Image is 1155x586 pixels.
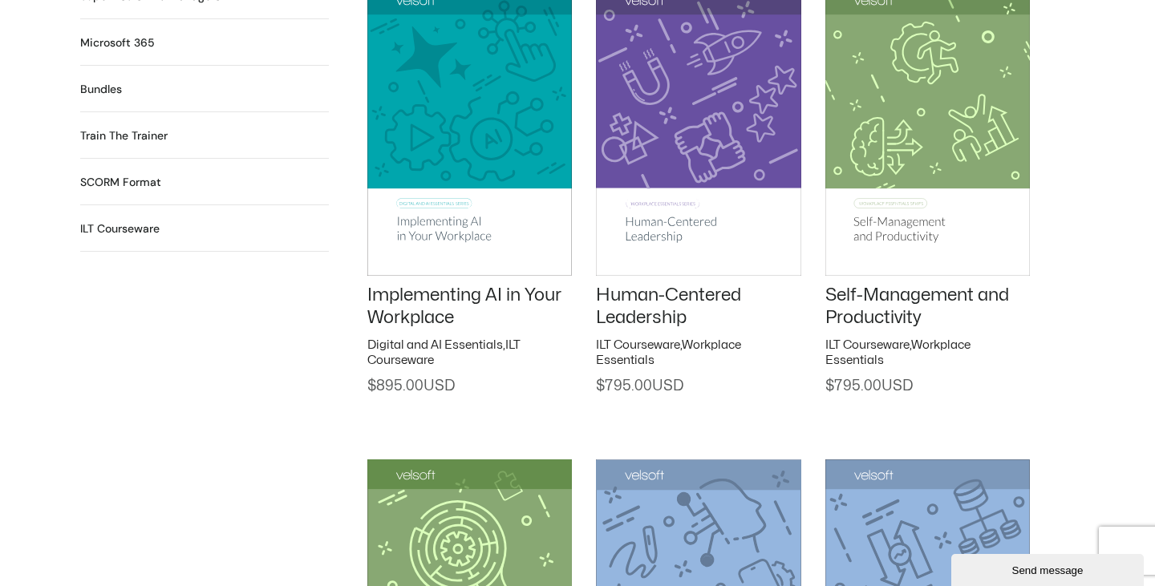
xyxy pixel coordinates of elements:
a: Visit product category Microsoft 365 [80,34,155,51]
h2: , [596,337,800,369]
iframe: chat widget [951,551,1147,586]
a: Visit product category ILT Courseware [80,220,160,237]
h2: Bundles [80,81,122,98]
a: Self-Management and Productivity [825,286,1009,327]
a: ILT Courseware [825,339,910,351]
a: ILT Courseware [596,339,680,351]
h2: Microsoft 365 [80,34,155,51]
span: $ [825,379,834,393]
h2: ILT Courseware [80,220,160,237]
a: Visit product category Bundles [80,81,122,98]
a: Implementing AI in Your Workplace [367,286,561,327]
span: $ [367,379,376,393]
span: 795.00 [825,379,913,393]
a: Visit product category Train the Trainer [80,127,168,144]
h2: , [367,337,572,369]
a: Visit product category SCORM Format [80,174,161,191]
a: Digital and AI Essentials [367,339,503,351]
h2: , [825,337,1030,369]
span: 795.00 [596,379,683,393]
span: 895.00 [367,379,455,393]
h2: SCORM Format [80,174,161,191]
span: $ [596,379,605,393]
h2: Train the Trainer [80,127,168,144]
a: Human-Centered Leadership [596,286,741,327]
